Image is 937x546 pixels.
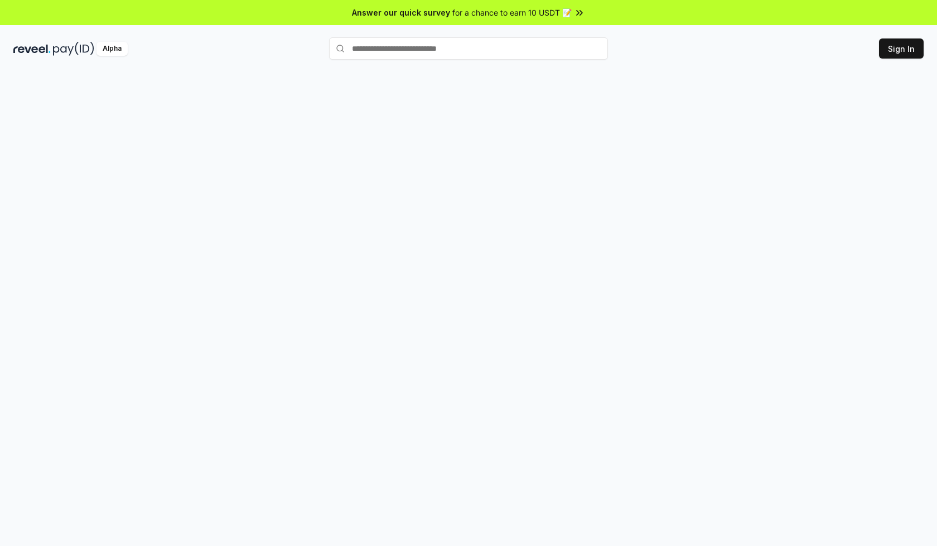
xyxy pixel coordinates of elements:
[96,42,128,56] div: Alpha
[13,42,51,56] img: reveel_dark
[352,7,450,18] span: Answer our quick survey
[879,38,924,59] button: Sign In
[452,7,572,18] span: for a chance to earn 10 USDT 📝
[53,42,94,56] img: pay_id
